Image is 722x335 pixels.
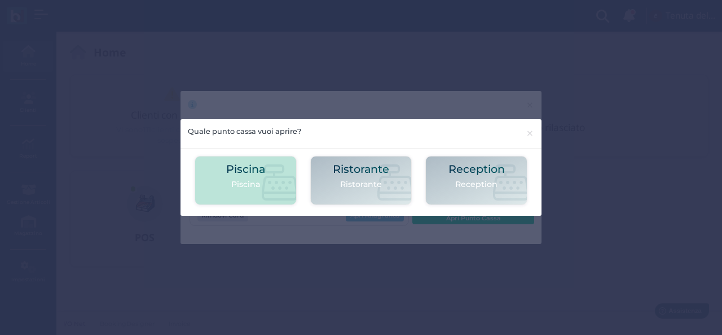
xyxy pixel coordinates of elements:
p: Piscina [226,179,265,190]
p: Reception [448,179,505,190]
h2: Reception [448,163,505,175]
h2: Piscina [226,163,265,175]
span: × [526,126,534,141]
button: Close [518,119,541,148]
p: Ristorante [333,179,389,190]
h2: Ristorante [333,163,389,175]
span: Assistenza [33,9,74,18]
h5: Quale punto cassa vuoi aprire? [188,126,301,137]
